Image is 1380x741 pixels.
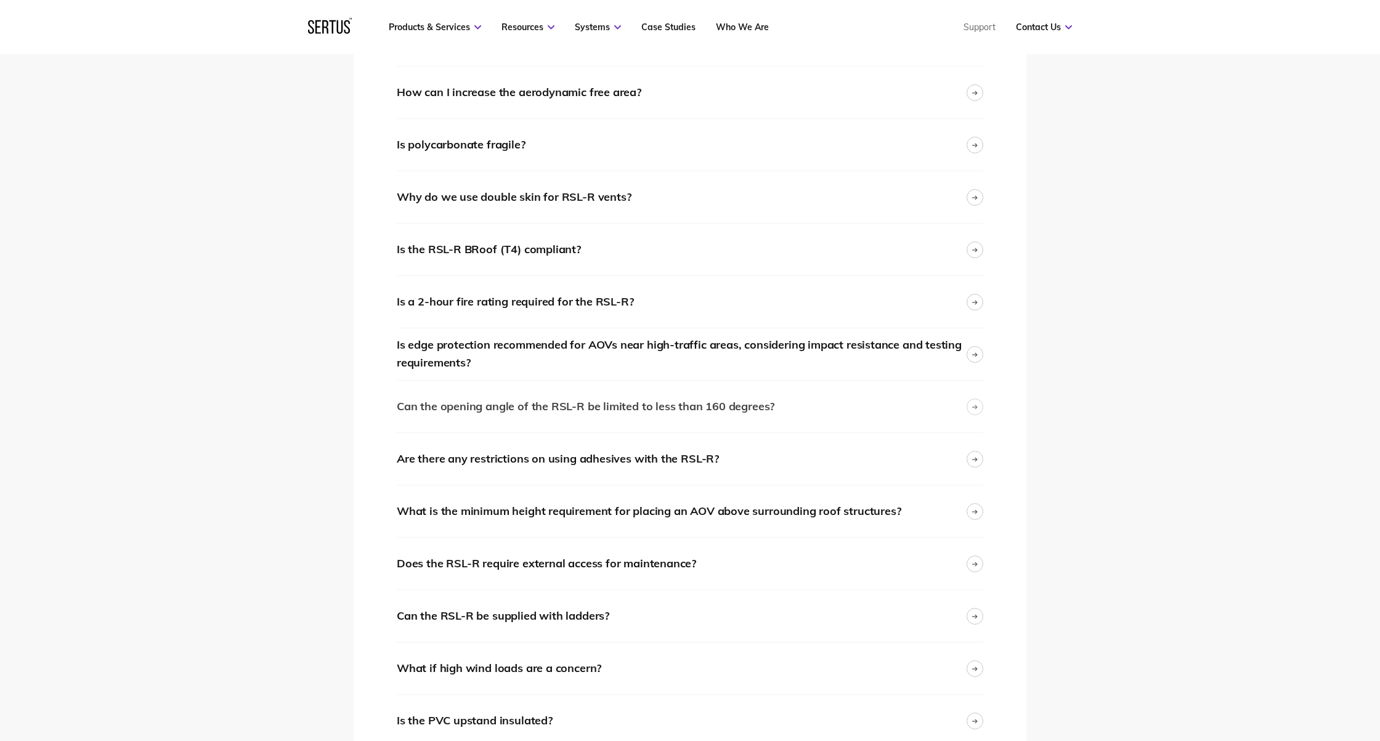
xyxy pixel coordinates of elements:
[716,22,769,33] a: Who We Are
[575,22,621,33] a: Systems
[501,22,554,33] a: Resources
[397,398,774,416] div: Can the opening angle of the RSL-R be limited to less than 160 degrees?
[397,136,526,154] div: Is polycarbonate fragile?
[1318,682,1380,741] iframe: Chat Widget
[397,188,631,206] div: Why do we use double skin for RSL-R vents?
[397,241,581,259] div: Is the RSL-R BRoof (T4) compliant?
[397,712,553,730] div: Is the PVC upstand insulated?
[397,450,719,468] div: Are there any restrictions on using adhesives with the RSL-R?
[397,660,601,678] div: What if high wind loads are a concern?
[964,22,996,33] a: Support
[397,84,641,102] div: How can I increase the aerodynamic free area?
[641,22,696,33] a: Case Studies
[397,293,634,311] div: Is a 2-hour fire rating required for the RSL-R?
[397,607,609,625] div: Can the RSL-R be supplied with ladders?
[397,503,901,520] div: What is the minimum height requirement for placing an AOV above surrounding roof structures?
[397,555,696,573] div: Does the RSL-R require external access for maintenance?
[1016,22,1072,33] a: Contact Us
[397,336,967,372] div: Is edge protection recommended for AOVs near high-traffic areas, considering impact resistance an...
[389,22,481,33] a: Products & Services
